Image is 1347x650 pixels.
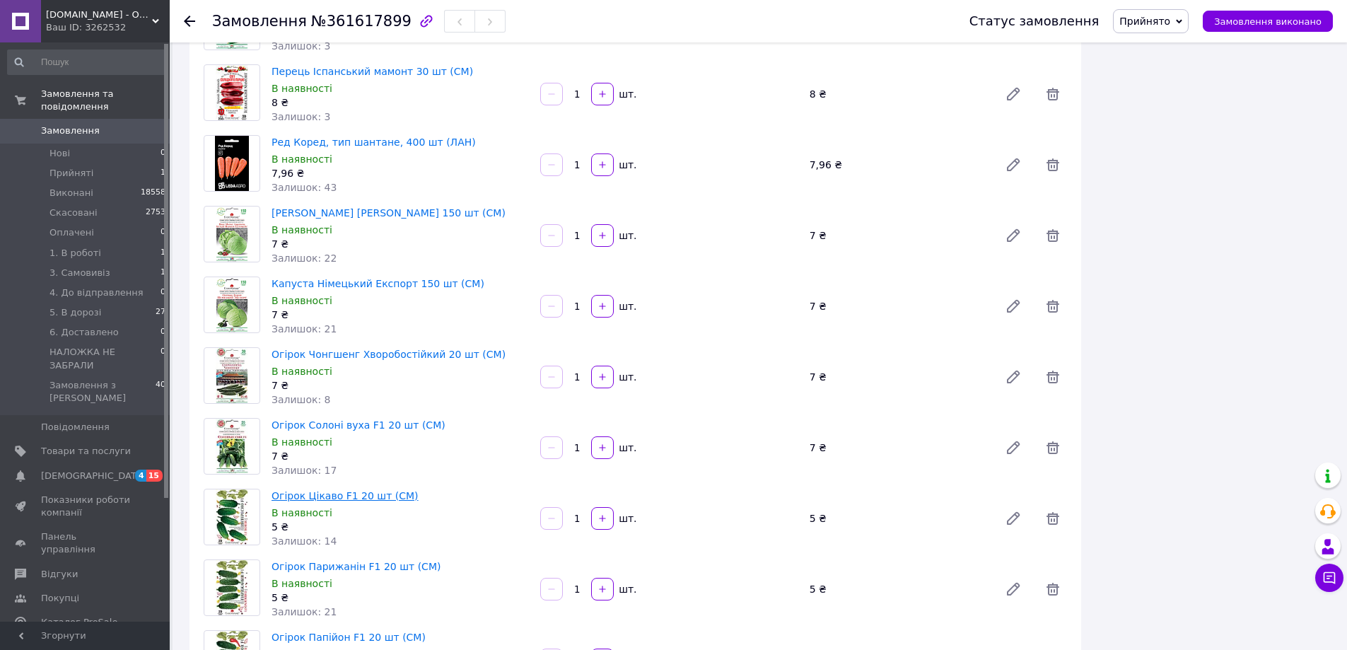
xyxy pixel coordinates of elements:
span: 1. В роботі [49,247,101,260]
div: 7,96 ₴ [804,155,993,175]
img: Огірок Солоні вуха F1 20 шт (СМ) [216,419,247,474]
a: Огірок Солоні вуха F1 20 шт (СМ) [272,419,445,431]
div: шт. [615,158,638,172]
div: Ваш ID: 3262532 [46,21,170,34]
div: 5 ₴ [272,591,529,605]
a: Редагувати [999,434,1027,462]
div: 7 ₴ [804,367,993,387]
img: Огірок Парижанін F1 20 шт (СМ) [216,560,247,615]
span: Покупці [41,592,79,605]
div: шт. [615,370,638,384]
span: Показники роботи компанії [41,494,131,519]
div: 5 ₴ [804,509,993,528]
div: 5 ₴ [804,579,993,599]
span: Залишок: 17 [272,465,337,476]
span: Повідомлення [41,421,110,434]
span: Залишок: 21 [272,606,337,617]
span: В наявності [272,224,332,236]
a: Редагувати [999,575,1027,603]
div: 7 ₴ [804,438,993,458]
a: Редагувати [999,504,1027,533]
input: Пошук [7,50,167,75]
span: Замовлення виконано [1214,16,1322,27]
span: Видалити [1039,221,1067,250]
span: В наявності [272,507,332,518]
span: 0 [161,326,165,339]
span: 5. В дорозі [49,306,101,319]
div: шт. [615,87,638,101]
div: шт. [615,582,638,596]
a: Огірок Папійон F1 20 шт (СМ) [272,632,426,643]
a: Ред Коред, тип шантане, 400 шт (ЛАН) [272,137,476,148]
span: Виконані [49,187,93,199]
div: шт. [615,299,638,313]
span: Залишок: 3 [272,111,331,122]
span: Скасовані [49,207,98,219]
span: В наявності [272,578,332,589]
a: Редагувати [999,363,1027,391]
span: 0 [161,286,165,299]
a: [PERSON_NAME] [PERSON_NAME] 150 шт (СМ) [272,207,506,219]
div: 7 ₴ [272,237,529,251]
span: НАЛОЖКА НЕ ЗАБРАЛИ [49,346,161,371]
span: Ledaagro.Shop - Онлайн-супермаркет товарів для саду та городу [46,8,152,21]
span: 15 [146,470,163,482]
div: 7 ₴ [804,226,993,245]
span: 1 [161,167,165,180]
span: Залишок: 3 [272,40,331,52]
img: Огірок Чонгшенг Хворобостійкий 20 шт (СМ) [216,348,247,403]
a: Капуста Німецький Експорт 150 шт (СМ) [272,278,484,289]
span: Залишок: 43 [272,182,337,193]
span: 0 [161,346,165,371]
span: Нові [49,147,70,160]
span: Залишок: 21 [272,323,337,335]
a: Редагувати [999,151,1027,179]
span: В наявності [272,153,332,165]
img: Перець Іспанський мамонт 30 шт (СМ) [216,65,247,120]
div: шт. [615,511,638,526]
span: №361617899 [311,13,412,30]
span: 40 [156,379,165,405]
span: 0 [161,147,165,160]
span: 4 [135,470,146,482]
a: Перець Іспанський мамонт 30 шт (СМ) [272,66,473,77]
div: 7 ₴ [804,296,993,316]
span: Відгуки [41,568,78,581]
div: 7,96 ₴ [272,166,529,180]
img: Капуста Білий Марнер Лагервейс 150 шт (СМ) [216,207,247,262]
span: В наявності [272,83,332,94]
a: Огірок Чонгшенг Хворобостійкий 20 шт (СМ) [272,349,506,360]
span: 18558 [141,187,165,199]
div: 7 ₴ [272,378,529,393]
span: В наявності [272,295,332,306]
div: шт. [615,228,638,243]
a: Огірок Цікаво F1 20 шт (СМ) [272,490,419,501]
a: Огірок Парижанін F1 20 шт (СМ) [272,561,441,572]
span: Замовлення [212,13,307,30]
div: 7 ₴ [272,449,529,463]
img: Капуста Німецький Експорт 150 шт (СМ) [216,277,247,332]
div: 8 ₴ [804,84,993,104]
span: 0 [161,226,165,239]
span: Каталог ProSale [41,616,117,629]
span: Видалити [1039,363,1067,391]
span: Видалити [1039,434,1067,462]
img: Ред Коред, тип шантане, 400 шт (ЛАН) [215,136,250,191]
span: Замовлення та повідомлення [41,88,170,113]
div: шт. [615,441,638,455]
span: 1 [161,247,165,260]
img: Огірок Цікаво F1 20 шт (СМ) [216,489,247,545]
a: Редагувати [999,221,1027,250]
div: 7 ₴ [272,308,529,322]
span: Оплачені [49,226,94,239]
div: Статус замовлення [969,14,1100,28]
span: Товари та послуги [41,445,131,458]
span: [DEMOGRAPHIC_DATA] [41,470,146,482]
span: Видалити [1039,80,1067,108]
span: В наявності [272,436,332,448]
span: Видалити [1039,151,1067,179]
span: 27 [156,306,165,319]
span: Видалити [1039,575,1067,603]
span: Замовлення [41,124,100,137]
span: 3. Самовивіз [49,267,110,279]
